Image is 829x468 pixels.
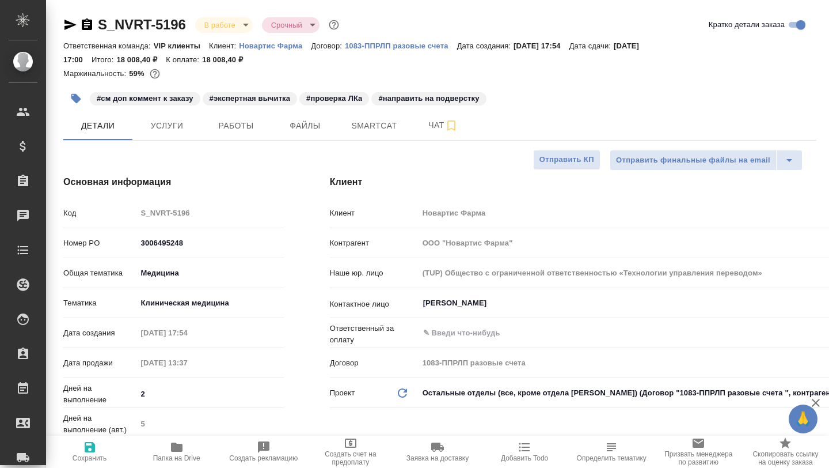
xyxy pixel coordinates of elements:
[73,454,107,462] span: Сохранить
[742,436,829,468] button: Скопировать ссылку на оценку заказа
[610,150,803,171] div: split button
[153,454,200,462] span: Папка на Drive
[229,454,298,462] span: Создать рекламацию
[330,387,355,399] p: Проект
[63,41,154,50] p: Ответственная команда:
[63,267,137,279] p: Общая тематика
[63,357,137,369] p: Дата продажи
[326,17,341,32] button: Доп статусы указывают на важность/срочность заказа
[201,93,299,103] span: экспертная вычитка
[306,93,362,104] p: #проверка ЛКа
[137,386,284,402] input: ✎ Введи что-нибудь
[137,263,284,283] div: Медицина
[277,119,333,133] span: Файлы
[239,40,311,50] a: Новартис Фарма
[655,436,742,468] button: Призвать менеджера по развитию
[63,18,77,32] button: Скопировать ссылку для ЯМессенджера
[137,205,284,221] input: Пустое поле
[63,383,137,406] p: Дней на выполнение
[457,41,514,50] p: Дата создания:
[139,119,195,133] span: Услуги
[378,93,479,104] p: #направить на подверстку
[63,175,284,189] h4: Основная информация
[709,19,785,31] span: Кратко детали заказа
[92,55,116,64] p: Итого:
[416,118,471,133] span: Чат
[330,299,419,310] p: Контактное лицо
[330,323,419,346] p: Ответственный за оплату
[137,235,284,251] input: ✎ Введи что-нибудь
[568,436,655,468] button: Определить тематику
[116,55,166,64] p: 18 008,40 ₽
[208,119,264,133] span: Работы
[569,41,614,50] p: Дата сдачи:
[239,41,311,50] p: Новартис Фарма
[137,416,284,432] input: Пустое поле
[46,436,133,468] button: Сохранить
[70,119,126,133] span: Детали
[209,41,239,50] p: Клиент:
[514,41,569,50] p: [DATE] 17:54
[533,150,600,170] button: Отправить КП
[347,119,402,133] span: Smartcat
[63,413,137,436] p: Дней на выполнение (авт.)
[137,354,238,371] input: Пустое поле
[63,207,137,219] p: Код
[314,450,387,466] span: Создать счет на предоплату
[422,326,820,340] input: ✎ Введи что-нибудь
[63,86,89,111] button: Добавить тэг
[330,207,419,219] p: Клиент
[63,297,137,309] p: Тематика
[89,93,201,103] span: см доп коммент к заказу
[394,436,481,468] button: Заявка на доставку
[80,18,94,32] button: Скопировать ссылку
[501,454,548,462] span: Добавить Todo
[330,237,419,249] p: Контрагент
[137,293,284,313] div: Клиническая медицина
[789,405,817,433] button: 🙏
[63,237,137,249] p: Номер PO
[268,20,306,30] button: Срочный
[345,40,457,50] a: 1083-ППРЛП разовые счета
[63,69,129,78] p: Маржинальность:
[444,119,458,133] svg: Подписаться
[201,20,239,30] button: В работе
[210,93,291,104] p: #экспертная вычитка
[202,55,252,64] p: 18 008,40 ₽
[147,66,162,81] button: 6082.40 RUB;
[370,93,487,103] span: направить на подверстку
[63,327,137,339] p: Дата создания
[137,324,238,341] input: Пустое поле
[154,41,209,50] p: VIP клиенты
[481,436,568,468] button: Добавить Todo
[330,175,816,189] h4: Клиент
[330,357,419,369] p: Договор
[330,267,419,279] p: Наше юр. лицо
[133,436,220,468] button: Папка на Drive
[311,41,345,50] p: Договор:
[307,436,394,468] button: Создать счет на предоплату
[195,17,253,33] div: В работе
[577,454,647,462] span: Определить тематику
[220,436,307,468] button: Создать рекламацию
[166,55,202,64] p: К оплате:
[539,153,594,167] span: Отправить КП
[662,450,735,466] span: Призвать менеджера по развитию
[406,454,469,462] span: Заявка на доставку
[616,154,770,167] span: Отправить финальные файлы на email
[749,450,822,466] span: Скопировать ссылку на оценку заказа
[345,41,457,50] p: 1083-ППРЛП разовые счета
[129,69,147,78] p: 59%
[262,17,320,33] div: В работе
[98,17,186,32] a: S_NVRT-5196
[793,407,813,431] span: 🙏
[610,150,777,171] button: Отправить финальные файлы на email
[97,93,193,104] p: #см доп коммент к заказу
